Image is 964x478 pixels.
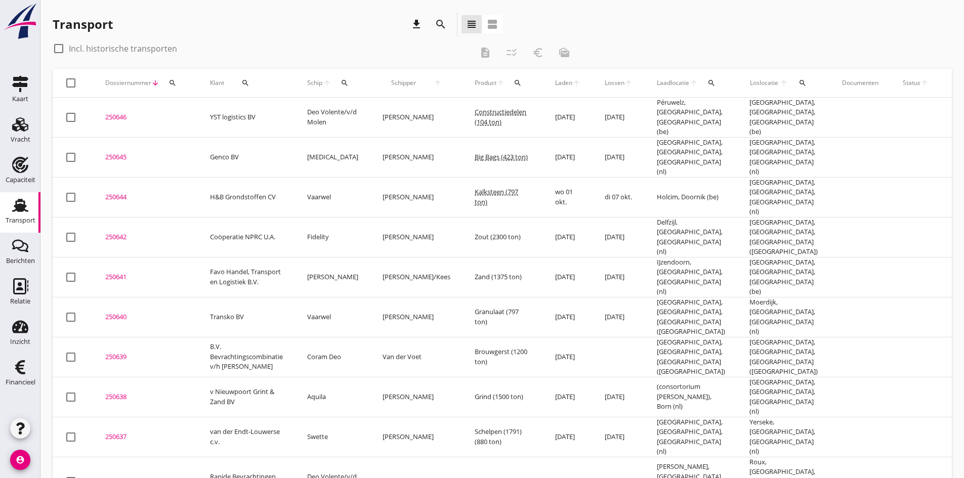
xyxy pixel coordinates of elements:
td: [GEOGRAPHIC_DATA], [GEOGRAPHIC_DATA], [GEOGRAPHIC_DATA] (nl) [645,417,737,457]
td: Transko BV [198,297,295,337]
td: Moerdijk, [GEOGRAPHIC_DATA], [GEOGRAPHIC_DATA] (nl) [737,297,830,337]
td: Schelpen (1791) (880 ton) [463,417,543,457]
i: arrow_upward [690,79,698,87]
td: [DATE] [593,217,645,257]
td: Zout (2300 ton) [463,217,543,257]
td: [MEDICAL_DATA] [295,137,370,177]
td: [GEOGRAPHIC_DATA], [GEOGRAPHIC_DATA], [GEOGRAPHIC_DATA] (nl) [737,137,830,177]
td: Favo Handel, Transport en Logistiek B.V. [198,257,295,297]
div: 250640 [105,312,186,322]
div: 250644 [105,192,186,202]
td: [GEOGRAPHIC_DATA], [GEOGRAPHIC_DATA], [GEOGRAPHIC_DATA] (nl) [737,377,830,417]
div: Kaart [12,96,28,102]
td: Coöperatie NPRC U.A. [198,217,295,257]
i: view_headline [466,18,478,30]
td: [DATE] [593,417,645,457]
div: Vracht [11,136,30,143]
span: Constructiedelen (104 ton) [475,107,526,126]
td: [PERSON_NAME] [370,297,463,337]
td: Vaarwel [295,177,370,217]
td: Vaarwel [295,297,370,337]
div: Capaciteit [6,177,35,183]
td: [DATE] [543,377,593,417]
td: [DATE] [593,137,645,177]
div: 250637 [105,432,186,442]
td: Yerseke, [GEOGRAPHIC_DATA], [GEOGRAPHIC_DATA] (nl) [737,417,830,457]
td: [GEOGRAPHIC_DATA], [GEOGRAPHIC_DATA], [GEOGRAPHIC_DATA] (be) [737,98,830,138]
td: (consortorium [PERSON_NAME]), Born (nl) [645,377,737,417]
div: Inzicht [10,338,30,345]
td: [GEOGRAPHIC_DATA], [GEOGRAPHIC_DATA], [GEOGRAPHIC_DATA] ([GEOGRAPHIC_DATA]) [645,337,737,377]
i: arrow_upward [624,79,633,87]
td: [DATE] [543,137,593,177]
i: search [435,18,447,30]
i: arrow_upward [496,79,505,87]
div: Documenten [842,78,878,88]
span: Status [903,78,920,88]
span: Laden [555,78,572,88]
td: Grind (1500 ton) [463,377,543,417]
i: arrow_upward [920,79,929,87]
i: search [799,79,807,87]
td: [DATE] [543,257,593,297]
td: [DATE] [593,98,645,138]
div: Relatie [10,298,30,305]
td: [DATE] [593,297,645,337]
td: [DATE] [543,217,593,257]
td: Zand (1375 ton) [463,257,543,297]
td: Péruwelz, [GEOGRAPHIC_DATA], [GEOGRAPHIC_DATA] (be) [645,98,737,138]
i: arrow_upward [323,79,331,87]
span: Schip [307,78,323,88]
div: 250639 [105,352,186,362]
td: van der Endt-Louwerse c.v. [198,417,295,457]
span: Laadlocatie [657,78,690,88]
div: Berichten [6,257,35,264]
i: search [241,79,249,87]
span: Lossen [605,78,624,88]
td: [GEOGRAPHIC_DATA], [GEOGRAPHIC_DATA], [GEOGRAPHIC_DATA] (nl) [737,177,830,217]
td: [GEOGRAPHIC_DATA], [GEOGRAPHIC_DATA], [GEOGRAPHIC_DATA] ([GEOGRAPHIC_DATA]) [737,217,830,257]
td: [DATE] [593,257,645,297]
div: Klant [210,71,283,95]
div: Financieel [6,379,35,385]
td: [DATE] [543,337,593,377]
span: Product [475,78,496,88]
label: Incl. historische transporten [69,44,177,54]
div: Transport [53,16,113,32]
td: Swette [295,417,370,457]
td: Granulaat (797 ton) [463,297,543,337]
td: Brouwgerst (1200 ton) [463,337,543,377]
i: search [707,79,716,87]
td: Delfzijl, [GEOGRAPHIC_DATA], [GEOGRAPHIC_DATA] (nl) [645,217,737,257]
td: [GEOGRAPHIC_DATA], [GEOGRAPHIC_DATA], [GEOGRAPHIC_DATA] (be) [737,257,830,297]
td: Genco BV [198,137,295,177]
td: [GEOGRAPHIC_DATA], [GEOGRAPHIC_DATA], [GEOGRAPHIC_DATA] ([GEOGRAPHIC_DATA]) [737,337,830,377]
i: search [341,79,349,87]
span: Loslocatie [749,78,779,88]
i: arrow_upward [572,79,580,87]
i: arrow_upward [779,79,789,87]
td: [DATE] [543,297,593,337]
td: [DATE] [543,417,593,457]
td: [PERSON_NAME] [370,177,463,217]
td: [PERSON_NAME] [370,377,463,417]
img: logo-small.a267ee39.svg [2,3,38,40]
div: 250638 [105,392,186,402]
td: [PERSON_NAME] [370,137,463,177]
td: [DATE] [593,377,645,417]
td: Deo Volente/v/d Molen [295,98,370,138]
i: arrow_upward [425,79,451,87]
span: Dossiernummer [105,78,151,88]
td: Holcim, Doornik (be) [645,177,737,217]
div: 250646 [105,112,186,122]
span: Kalksteen (797 ton) [475,187,518,206]
i: view_agenda [486,18,498,30]
div: 250642 [105,232,186,242]
td: IJzendoorn, [GEOGRAPHIC_DATA], [GEOGRAPHIC_DATA] (nl) [645,257,737,297]
td: [PERSON_NAME] [370,217,463,257]
td: [PERSON_NAME]/Kees [370,257,463,297]
td: [PERSON_NAME] [370,98,463,138]
td: v Nieuwpoort Grint & Zand BV [198,377,295,417]
i: arrow_downward [151,79,159,87]
td: [GEOGRAPHIC_DATA], [GEOGRAPHIC_DATA], [GEOGRAPHIC_DATA] (nl) [645,137,737,177]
